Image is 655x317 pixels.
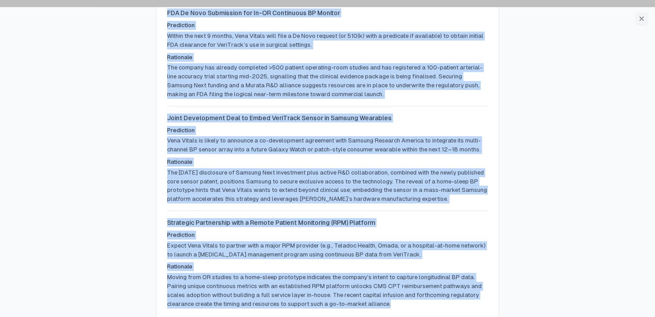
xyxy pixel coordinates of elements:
[167,32,488,49] p: Within the next 9 months, Vena Vitals will file a De Novo request (or 510(k) with a predicate if ...
[167,53,488,62] h4: Rationale
[167,262,488,271] h4: Rationale
[167,21,488,30] h4: Prediction
[167,63,488,98] p: The company has already completed >500 patient operating-room studies and has registered a 100-pa...
[167,158,488,167] h4: Rationale
[167,218,488,227] h3: Strategic Partnership with a Remote Patient Monitoring (RPM) Platform
[167,114,488,122] h3: Joint Development Deal to Embed VeriTrack Sensor in Samsung Wearables
[167,136,488,154] p: Vena Vitals is likely to announce a co-development agreement with Samsung Research America to int...
[167,241,488,259] p: Expect Vena Vitals to partner with a major RPM provider (e.g., Teladoc Health, Omada, or a hospit...
[167,231,488,240] h4: Prediction
[167,273,488,308] p: Moving from OR studies to a home-sleep prototype indicates the company’s intent to capture longit...
[167,126,488,135] h4: Prediction
[167,168,488,203] p: The [DATE] disclosure of Samsung Next investment plus active R&D collaboration, combined with the...
[167,8,488,17] h3: FDA De Novo Submission for In-OR Continuous BP Monitor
